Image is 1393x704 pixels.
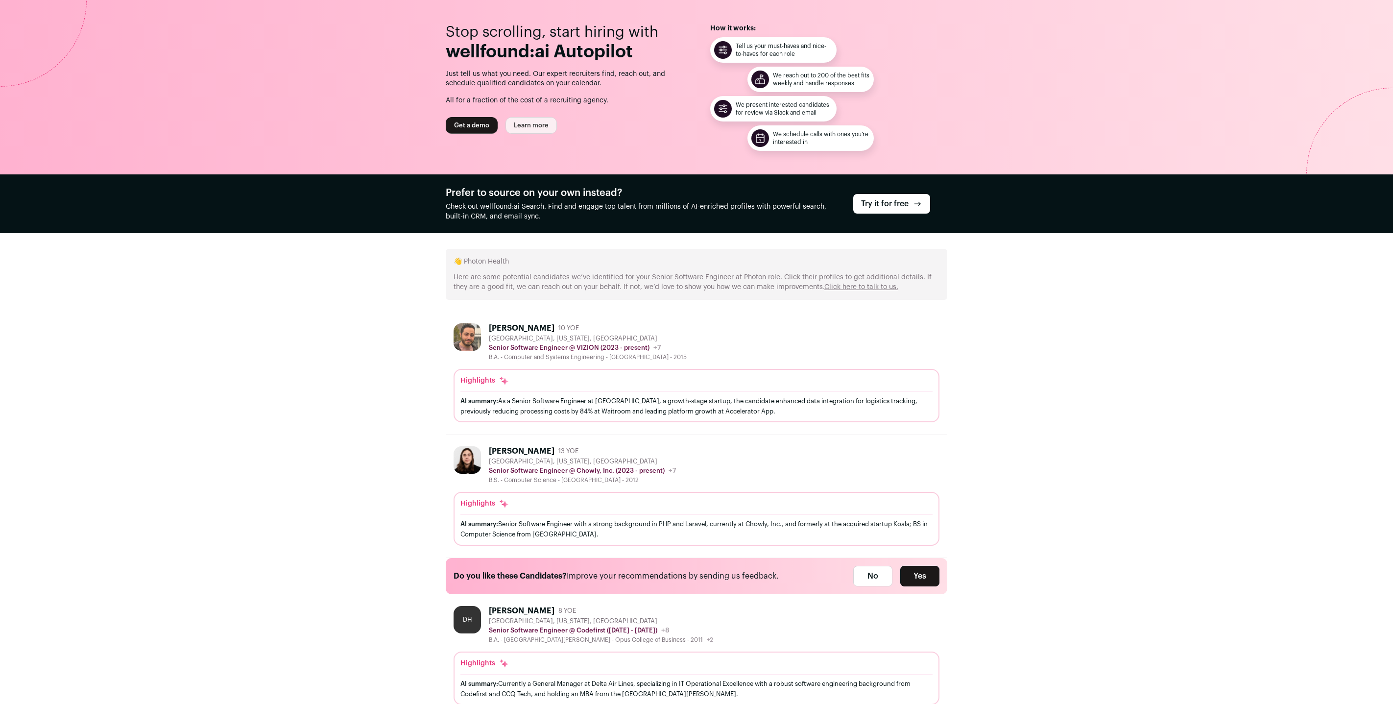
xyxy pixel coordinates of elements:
[489,476,676,484] div: B.S. - Computer Science - [GEOGRAPHIC_DATA] - 2012
[460,519,933,539] div: Senior Software Engineer with a strong background in PHP and Laravel, currently at Chowly, Inc., ...
[446,117,498,134] a: Get a demo
[454,570,779,582] p: Improve your recommendations by sending us feedback.
[454,267,939,292] div: Here are some potential candidates we’ve identified for your Senior Software Engineer at Photon r...
[446,42,683,62] div: wellfound:ai Autopilot
[558,447,578,455] span: 13 YOE
[446,24,683,62] header: Stop scrolling, start hiring with
[454,446,939,545] a: [PERSON_NAME] 13 YOE [GEOGRAPHIC_DATA], [US_STATE], [GEOGRAPHIC_DATA] Senior Software Engineer @ ...
[489,627,657,634] p: Senior Software Engineer @ Codefirst ([DATE] - [DATE])
[460,499,509,509] div: Highlights
[489,323,554,333] div: [PERSON_NAME]
[736,42,833,58] figcaption: Tell us your must-haves and nice-to-haves for each role
[736,101,833,117] figcaption: We present interested candidates for review via Slack and email
[454,446,481,474] img: 687ddf7d16111fa7230ff6093f6659d3d30b158b26d680ec08c845345ecfe44e.jpg
[489,344,649,352] p: Senior Software Engineer @ VIZION (2023 - present)
[653,344,661,351] span: +7
[489,636,713,644] div: B.A. - [GEOGRAPHIC_DATA][PERSON_NAME] - Opus College of Business - 2011
[446,202,838,221] p: Check out wellfound:ai Search. Find and engage top talent from millions of AI-enriched profiles w...
[558,607,576,615] span: 8 YOE
[489,353,687,361] div: B.A. - Computer and Systems Engineering - [GEOGRAPHIC_DATA] - 2015
[853,566,892,586] button: No
[489,617,713,625] div: [GEOGRAPHIC_DATA], [US_STATE], [GEOGRAPHIC_DATA]
[454,606,481,633] div: DH
[824,284,898,291] a: Click here to talk to us.
[460,396,933,416] div: As a Senior Software Engineer at [GEOGRAPHIC_DATA], a growth-stage startup, the candidate enhance...
[454,323,481,351] img: 66ac85e22076d620ff5be38ac9f1c513ac3965ab14f8f074a70d54d462ddd4e3
[460,376,509,386] div: Highlights
[773,130,870,146] figcaption: We schedule calls with ones you’re interested in
[489,467,665,475] p: Senior Software Engineer @ Chowly, Inc. (2023 - present)
[454,572,567,580] strong: Do you like these Candidates?
[446,70,683,89] p: Just tell us what you need. Our expert recruiters find, reach out, and schedule qualified candida...
[460,398,498,404] span: AI summary:
[707,637,713,643] span: +2
[489,458,676,465] div: [GEOGRAPHIC_DATA], [US_STATE], [GEOGRAPHIC_DATA]
[460,658,509,668] div: Highlights
[489,335,687,342] div: [GEOGRAPHIC_DATA], [US_STATE], [GEOGRAPHIC_DATA]
[489,446,554,456] div: [PERSON_NAME]
[460,680,498,687] span: AI summary:
[446,249,947,300] div: 👋 Photon Health
[454,323,939,422] a: [PERSON_NAME] 10 YOE [GEOGRAPHIC_DATA], [US_STATE], [GEOGRAPHIC_DATA] Senior Software Engineer @ ...
[505,117,557,134] a: Learn more
[558,324,579,332] span: 10 YOE
[710,24,947,33] h2: How it works:
[446,88,683,105] p: All for a fraction of the cost of a recruiting agency.
[669,467,676,474] span: +7
[460,679,933,699] div: Currently a General Manager at Delta Air Lines, specializing in IT Operational Excellence with a ...
[900,566,939,586] button: Yes
[773,72,870,87] figcaption: We reach out to 200 of the best fits weekly and handle responses
[460,521,498,527] span: AI summary:
[489,606,554,616] div: [PERSON_NAME]
[446,186,838,200] h2: Prefer to source on your own instead?
[661,627,670,634] span: +8
[853,194,930,214] a: Try it for free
